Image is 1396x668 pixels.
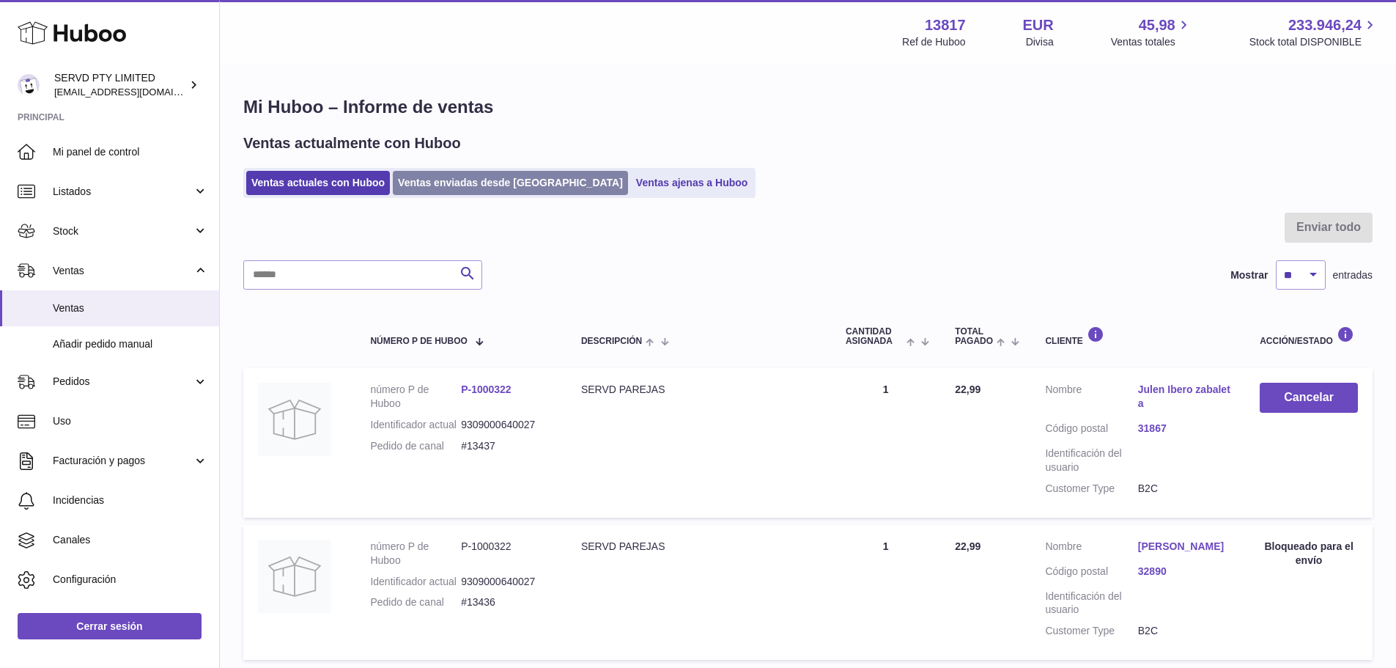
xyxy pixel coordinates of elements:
strong: 13817 [925,15,966,35]
div: SERVD PAREJAS [581,540,816,554]
dt: número P de Huboo [370,383,461,411]
span: Stock [53,224,193,238]
dd: P-1000322 [461,540,552,568]
a: Ventas actuales con Huboo [246,171,390,195]
span: Canales [53,533,208,547]
dt: Identificación del usuario [1045,590,1137,617]
a: 32890 [1138,565,1230,579]
a: Julen Ibero zabaleta [1138,383,1230,411]
a: P-1000322 [461,383,512,395]
img: internalAdmin-13817@internal.huboo.com [18,74,40,96]
div: Divisa [1026,35,1054,49]
a: Cerrar sesión [18,613,202,639]
span: Ventas [53,301,208,315]
span: Incidencias [53,493,208,507]
a: 233.946,24 Stock total DISPONIBLE [1249,15,1378,49]
span: Añadir pedido manual [53,337,208,351]
span: Stock total DISPONIBLE [1249,35,1378,49]
h2: Ventas actualmente con Huboo [243,133,461,153]
dd: #13436 [461,595,552,609]
dt: número P de Huboo [370,540,461,568]
span: Facturación y pagos [53,454,193,468]
dt: Identificador actual [370,575,461,589]
h1: Mi Huboo – Informe de ventas [243,95,1373,119]
img: no-photo.jpg [258,383,331,456]
div: SERVD PAREJAS [581,383,816,397]
div: Ref de Huboo [902,35,965,49]
dd: #13437 [461,439,552,453]
dt: Identificación del usuario [1045,447,1137,474]
dt: Pedido de canal [370,595,461,609]
div: SERVD PTY LIMITED [54,71,186,99]
dt: Código postal [1045,565,1137,582]
dd: B2C [1138,624,1230,638]
img: no-photo.jpg [258,540,331,613]
strong: EUR [1023,15,1054,35]
dd: 9309000640027 [461,575,552,589]
span: Listados [53,185,193,199]
td: 1 [831,525,940,660]
span: 233.946,24 [1288,15,1362,35]
span: Total pagado [955,327,993,346]
dt: Nombre [1045,540,1137,557]
dt: Customer Type [1045,482,1137,496]
span: Cantidad ASIGNADA [846,327,903,346]
span: Descripción [581,337,642,346]
a: 45,98 Ventas totales [1111,15,1192,49]
span: número P de Huboo [370,337,467,346]
div: Bloqueado para el envío [1260,540,1358,568]
span: Mi panel de control [53,145,208,159]
a: 31867 [1138,422,1230,436]
span: [EMAIL_ADDRESS][DOMAIN_NAME] [54,86,215,98]
span: 45,98 [1139,15,1175,35]
span: entradas [1333,268,1373,282]
span: Ventas [53,264,193,278]
td: 1 [831,368,940,517]
dt: Identificador actual [370,418,461,432]
span: Pedidos [53,375,193,389]
dt: Pedido de canal [370,439,461,453]
span: 22,99 [955,383,980,395]
span: Uso [53,414,208,428]
span: Ventas totales [1111,35,1192,49]
span: Configuración [53,573,208,587]
dd: B2C [1138,482,1230,496]
dt: Código postal [1045,422,1137,439]
dd: 9309000640027 [461,418,552,432]
div: Acción/Estado [1260,326,1358,346]
a: Ventas ajenas a Huboo [631,171,753,195]
label: Mostrar [1230,268,1268,282]
dt: Customer Type [1045,624,1137,638]
dt: Nombre [1045,383,1137,414]
div: Cliente [1045,326,1230,346]
span: 22,99 [955,540,980,552]
button: Cancelar [1260,383,1358,413]
a: [PERSON_NAME] [1138,540,1230,554]
a: Ventas enviadas desde [GEOGRAPHIC_DATA] [393,171,628,195]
